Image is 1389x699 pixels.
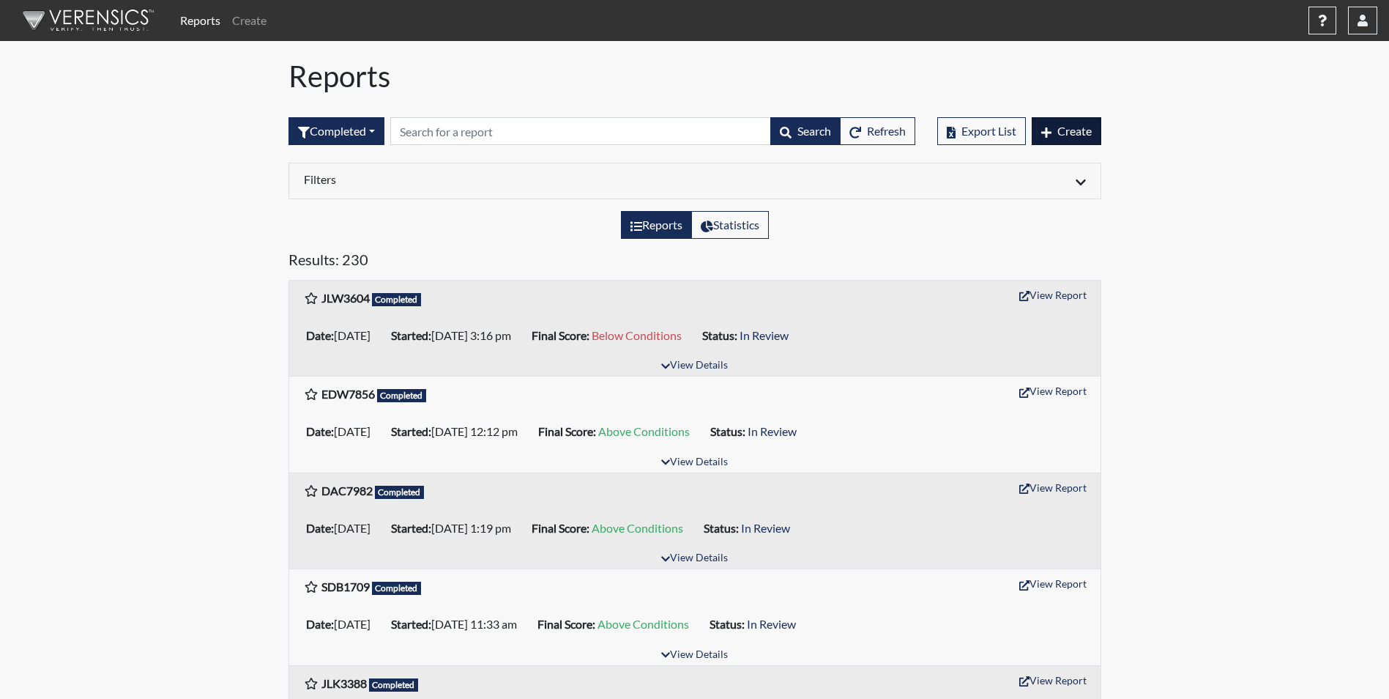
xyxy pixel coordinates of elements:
span: Below Conditions [592,328,682,342]
span: Completed [369,678,419,692]
button: View Report [1013,669,1093,692]
div: Filter by interview status [288,117,384,145]
b: Status: [710,617,745,631]
b: Started: [391,328,431,342]
span: Completed [377,389,427,402]
b: Started: [391,521,431,535]
button: Create [1032,117,1101,145]
button: View Details [655,453,734,473]
li: [DATE] [300,517,385,540]
button: View Report [1013,380,1093,402]
b: Date: [306,328,334,342]
li: [DATE] 12:12 pm [385,420,532,443]
li: [DATE] [300,324,385,347]
span: Above Conditions [592,521,683,535]
button: Search [770,117,841,145]
span: Refresh [867,124,906,138]
span: Completed [372,293,422,306]
label: View statistics about completed interviews [691,211,769,239]
button: Export List [937,117,1026,145]
label: View the list of reports [621,211,692,239]
b: Final Score: [532,521,589,535]
li: [DATE] 3:16 pm [385,324,526,347]
b: Final Score: [538,424,596,438]
li: [DATE] [300,613,385,636]
span: In Review [747,617,796,631]
button: View Details [655,549,734,569]
span: Search [797,124,831,138]
li: [DATE] 11:33 am [385,613,532,636]
input: Search by Registration ID, Interview Number, or Investigation Name. [390,117,771,145]
b: SDB1709 [321,580,370,593]
b: JLK3388 [321,676,367,690]
b: Date: [306,424,334,438]
span: Create [1057,124,1092,138]
h6: Filters [304,172,684,186]
b: Status: [704,521,739,535]
button: View Report [1013,476,1093,499]
li: [DATE] [300,420,385,443]
h1: Reports [288,59,1101,94]
span: Above Conditions [597,617,689,631]
b: Status: [702,328,737,342]
button: Completed [288,117,384,145]
span: In Review [740,328,789,342]
button: View Report [1013,284,1093,306]
b: Started: [391,617,431,631]
b: Status: [710,424,745,438]
li: [DATE] 1:19 pm [385,517,526,540]
span: In Review [741,521,790,535]
button: View Report [1013,572,1093,595]
div: Click to expand/collapse filters [293,172,1097,190]
button: View Details [655,646,734,665]
span: Export List [961,124,1016,138]
b: Date: [306,521,334,535]
span: Completed [375,486,425,499]
span: In Review [748,424,797,438]
b: Final Score: [537,617,595,631]
button: Refresh [840,117,915,145]
button: View Details [655,356,734,376]
b: Date: [306,617,334,631]
b: DAC7982 [321,484,373,498]
span: Completed [372,582,422,595]
a: Create [226,6,272,35]
span: Above Conditions [598,424,690,438]
b: Final Score: [532,328,589,342]
b: EDW7856 [321,387,375,401]
a: Reports [174,6,226,35]
h5: Results: 230 [288,251,1101,274]
b: Started: [391,424,431,438]
b: JLW3604 [321,291,370,305]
